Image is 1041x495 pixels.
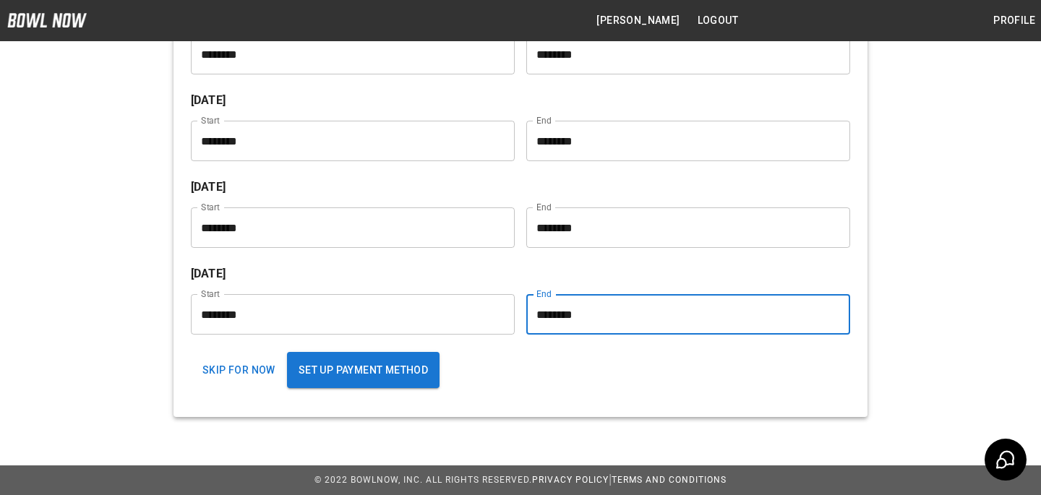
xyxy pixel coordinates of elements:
button: Profile [988,7,1041,34]
input: Choose time, selected time is 11:00 PM [526,34,840,74]
label: End [536,288,552,300]
input: Choose time, selected time is 12:00 AM [526,207,840,248]
button: [PERSON_NAME] [591,7,685,34]
input: Choose time, selected time is 11:00 AM [191,121,505,161]
label: Start [201,288,220,300]
a: Terms and Conditions [612,475,727,485]
label: Start [201,114,220,126]
label: End [536,114,552,126]
span: © 2022 BowlNow, Inc. All Rights Reserved. [314,475,532,485]
label: Start [201,201,220,213]
button: Set up Payment method [287,352,440,388]
input: Choose time, selected time is 12:00 AM [526,294,840,335]
a: Privacy Policy [532,475,609,485]
button: Skip for now [191,352,287,388]
input: Choose time, selected time is 11:00 AM [191,207,505,248]
p: [DATE] [191,178,850,196]
label: End [536,201,552,213]
input: Choose time, selected time is 9:00 AM [191,294,505,335]
input: Choose time, selected time is 12:00 AM [526,121,840,161]
button: Logout [692,7,744,34]
img: logo [7,13,87,27]
p: [DATE] [191,92,850,109]
input: Choose time, selected time is 11:00 AM [191,34,505,74]
p: [DATE] [191,265,850,283]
